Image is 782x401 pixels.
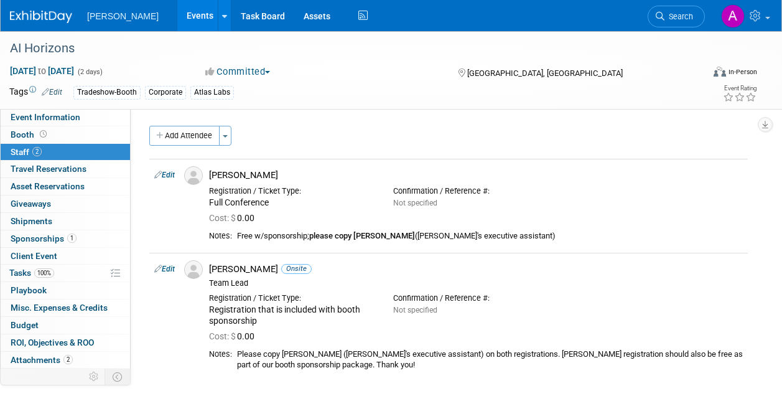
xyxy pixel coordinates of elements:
div: Notes: [209,231,232,241]
div: Corporate [145,86,186,99]
a: Asset Reservations [1,178,130,195]
a: Budget [1,317,130,334]
div: Please copy [PERSON_NAME] ([PERSON_NAME]'s executive assistant) on both registrations. [PERSON_NA... [237,349,743,370]
img: Format-Inperson.png [714,67,726,77]
div: Registration / Ticket Type: [209,293,375,303]
span: Staff [11,147,42,157]
div: Confirmation / Reference #: [393,293,559,303]
span: Budget [11,320,39,330]
span: Shipments [11,216,52,226]
span: Cost: $ [209,213,237,223]
span: [GEOGRAPHIC_DATA], [GEOGRAPHIC_DATA] [467,68,623,78]
span: Booth not reserved yet [37,130,49,139]
span: 0.00 [209,331,259,341]
a: Attachments2 [1,352,130,369]
span: Onsite [281,264,312,273]
div: Tradeshow-Booth [73,86,141,99]
span: Event Information [11,112,80,122]
a: Giveaways [1,196,130,212]
a: ROI, Objectives & ROO [1,334,130,351]
td: Toggle Event Tabs [105,369,131,385]
span: Giveaways [11,199,51,209]
span: Tasks [9,268,54,278]
div: Registration / Ticket Type: [209,186,375,196]
div: AI Horizons [6,37,693,60]
span: Sponsorships [11,234,77,243]
td: Tags [9,85,62,100]
a: Edit [154,265,175,273]
div: [PERSON_NAME] [209,263,743,275]
div: Team Lead [209,278,743,288]
span: 2 [32,147,42,156]
span: to [36,66,48,76]
button: Committed [201,65,275,78]
div: Registration that is included with booth sponsorship [209,304,375,327]
a: Client Event [1,248,130,265]
div: Full Conference [209,197,375,209]
b: please copy [PERSON_NAME] [309,231,415,240]
span: 1 [67,234,77,243]
td: Personalize Event Tab Strip [83,369,105,385]
a: Playbook [1,282,130,299]
span: [PERSON_NAME] [87,11,159,21]
span: (2 days) [77,68,103,76]
div: Confirmation / Reference #: [393,186,559,196]
a: Search [648,6,705,27]
span: Attachments [11,355,73,365]
img: Amy Reese [721,4,745,28]
div: Event Rating [723,85,756,92]
a: Event Information [1,109,130,126]
div: Notes: [209,349,232,359]
img: ExhibitDay [10,11,72,23]
span: Client Event [11,251,57,261]
div: Free w/sponsorship; ([PERSON_NAME]'s executive assistant) [237,231,743,242]
div: In-Person [728,67,757,77]
button: Add Attendee [149,126,220,146]
a: Shipments [1,213,130,230]
span: Asset Reservations [11,181,85,191]
div: [PERSON_NAME] [209,169,743,181]
a: Edit [42,88,62,97]
span: ROI, Objectives & ROO [11,337,94,347]
a: Edit [154,171,175,179]
span: Booth [11,130,49,139]
span: Search [664,12,693,21]
span: Travel Reservations [11,164,86,174]
a: Booth [1,126,130,143]
a: Tasks100% [1,265,130,281]
a: Sponsorships1 [1,230,130,247]
span: Not specified [393,306,437,314]
span: Cost: $ [209,331,237,341]
a: Travel Reservations [1,161,130,177]
img: Associate-Profile-5.png [184,260,203,279]
a: Staff2 [1,144,130,161]
span: 0.00 [209,213,259,223]
a: Misc. Expenses & Credits [1,300,130,316]
span: 2 [63,355,73,364]
div: Atlas Labs [190,86,234,99]
span: Misc. Expenses & Credits [11,303,108,313]
span: Playbook [11,285,47,295]
div: Event Format [648,65,757,83]
span: 100% [34,268,54,278]
span: Not specified [393,199,437,207]
span: [DATE] [DATE] [9,65,75,77]
img: Associate-Profile-5.png [184,166,203,185]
